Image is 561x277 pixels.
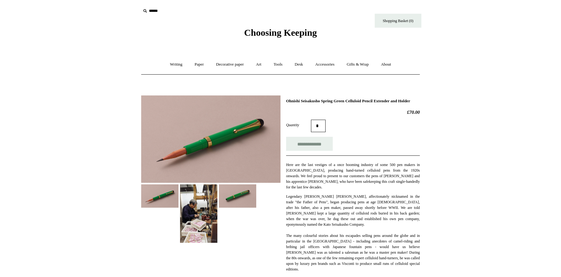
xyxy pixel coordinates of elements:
[375,14,421,28] a: Shopping Basket (0)
[211,56,249,73] a: Decorative paper
[286,99,420,104] h1: Ohnishi Seisakusho Spring Green Celluloid Pencil Extender and Holder
[244,27,317,38] span: Choosing Keeping
[219,184,256,208] img: Ohnishi Seisakusho Spring Green Celluloid Pencil Extender and Holder
[341,56,374,73] a: Gifts & Wrap
[286,109,420,115] h2: £70.00
[286,194,420,272] p: Legendary [PERSON_NAME] [PERSON_NAME], affectionately nicknamed in the trade "the Father of Pens"...
[375,56,397,73] a: About
[189,56,210,73] a: Paper
[310,56,340,73] a: Accessories
[250,56,267,73] a: Art
[286,162,420,190] p: Here are the last vestiges of a once booming industry of some 500 pen makers in [GEOGRAPHIC_DATA]...
[244,32,317,37] a: Choosing Keeping
[141,95,280,183] img: Ohnishi Seisakusho Spring Green Celluloid Pencil Extender and Holder
[268,56,288,73] a: Tools
[165,56,188,73] a: Writing
[180,184,217,243] img: Ohnishi Seisakusho Spring Green Celluloid Pencil Extender and Holder
[289,56,309,73] a: Desk
[286,122,311,128] label: Quantity
[141,184,178,208] img: Ohnishi Seisakusho Spring Green Celluloid Pencil Extender and Holder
